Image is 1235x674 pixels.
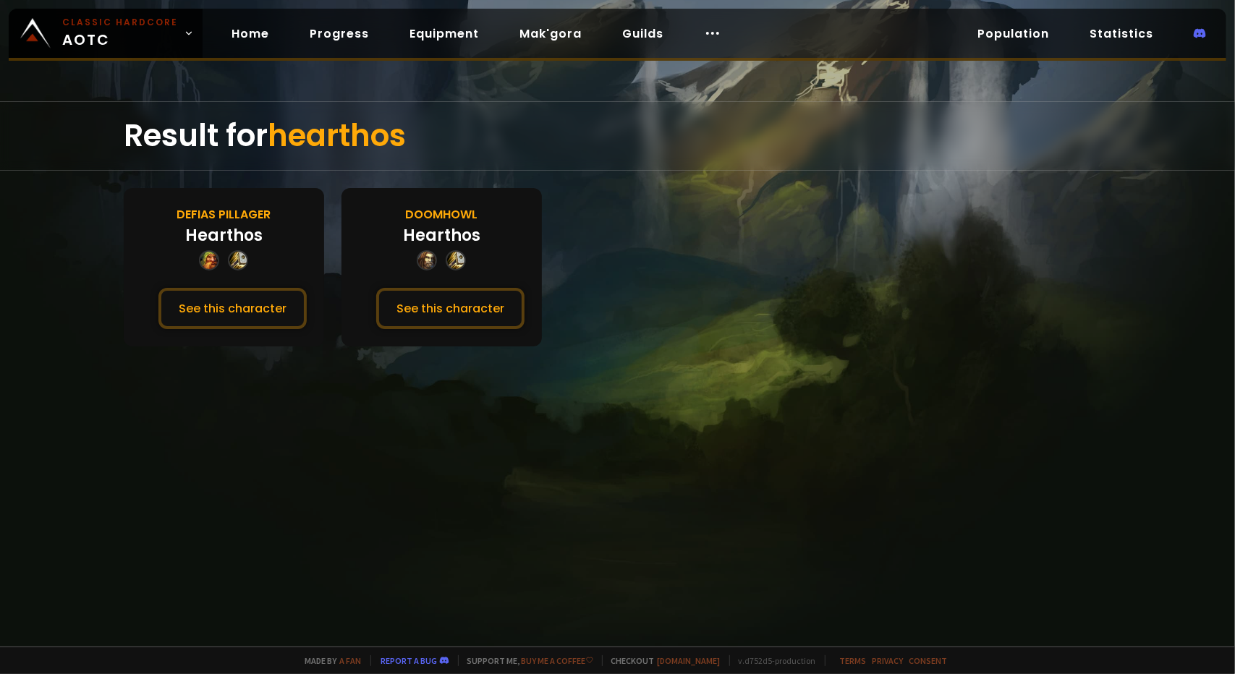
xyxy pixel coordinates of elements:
[298,19,381,48] a: Progress
[62,16,178,51] span: AOTC
[185,223,263,247] div: Hearthos
[602,655,721,666] span: Checkout
[9,9,203,58] a: Classic HardcoreAOTC
[398,19,491,48] a: Equipment
[729,655,816,666] span: v. d752d5 - production
[403,223,480,247] div: Hearthos
[340,655,362,666] a: a fan
[268,114,406,157] span: hearthos
[62,16,178,29] small: Classic Hardcore
[297,655,362,666] span: Made by
[458,655,593,666] span: Support me,
[381,655,438,666] a: Report a bug
[508,19,593,48] a: Mak'gora
[658,655,721,666] a: [DOMAIN_NAME]
[405,205,478,223] div: Doomhowl
[177,205,271,223] div: Defias Pillager
[1078,19,1165,48] a: Statistics
[376,288,525,329] button: See this character
[873,655,904,666] a: Privacy
[124,102,1112,170] div: Result for
[158,288,307,329] button: See this character
[611,19,675,48] a: Guilds
[220,19,281,48] a: Home
[522,655,593,666] a: Buy me a coffee
[966,19,1061,48] a: Population
[840,655,867,666] a: Terms
[909,655,948,666] a: Consent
